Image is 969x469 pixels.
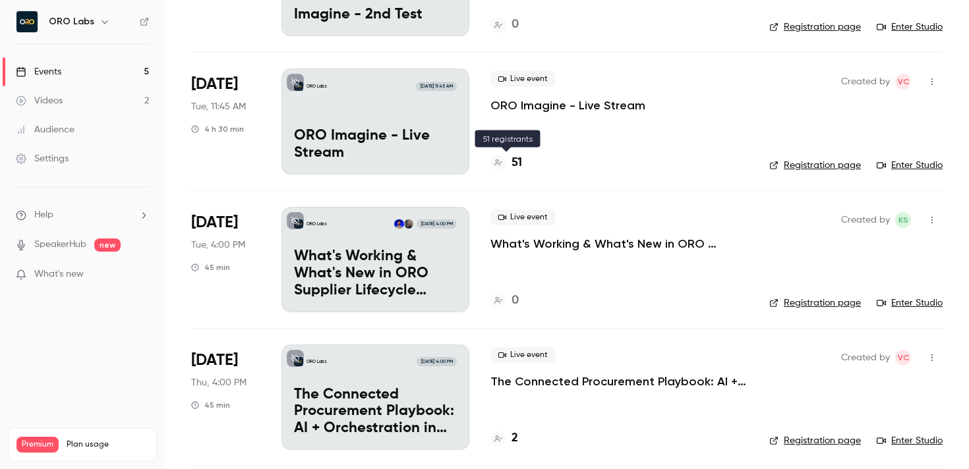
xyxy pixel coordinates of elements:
[417,357,456,366] span: [DATE] 4:00 PM
[841,212,890,228] span: Created by
[191,212,238,233] span: [DATE]
[191,124,244,134] div: 4 h 30 min
[49,15,94,28] h6: ORO Labs
[16,152,69,165] div: Settings
[490,154,522,172] a: 51
[895,350,911,366] span: Vlad Croitoru
[281,69,469,174] a: ORO Imagine - Live StreamORO Labs[DATE] 11:45 AMORO Imagine - Live Stream
[841,74,890,90] span: Created by
[191,345,260,450] div: Oct 16 Thu, 11:00 AM (America/Detroit)
[294,7,457,24] p: Imagine - 2nd Test
[191,400,230,410] div: 45 min
[877,20,943,34] a: Enter Studio
[281,207,469,312] a: What's Working & What's New in ORO Supplier Lifecycle MangementORO LabsKelli StanleyHrishi Kaikin...
[67,439,148,450] span: Plan usage
[394,219,403,229] img: Hrishi Kaikini
[898,74,909,90] span: VC
[895,74,911,90] span: Vlad Croitoru
[877,159,943,172] a: Enter Studio
[895,212,911,228] span: Kelli Stanley
[512,292,519,310] h4: 0
[416,82,456,91] span: [DATE] 11:45 AM
[191,262,230,273] div: 45 min
[16,11,38,32] img: ORO Labs
[490,209,556,225] span: Live event
[877,434,943,447] a: Enter Studio
[769,434,861,447] a: Registration page
[404,219,413,229] img: Kelli Stanley
[191,238,245,252] span: Tue, 4:00 PM
[294,387,457,437] p: The Connected Procurement Playbook: AI + Orchestration in Action
[512,154,522,172] h4: 51
[16,94,63,107] div: Videos
[769,20,861,34] a: Registration page
[490,16,519,34] a: 0
[490,236,748,252] a: What's Working & What's New in ORO Supplier Lifecycle Mangement
[898,350,909,366] span: VC
[769,296,861,310] a: Registration page
[769,159,861,172] a: Registration page
[490,292,519,310] a: 0
[34,267,84,281] span: What's new
[512,16,519,34] h4: 0
[307,83,327,90] p: ORO Labs
[490,97,645,113] a: ORO Imagine - Live Stream
[191,74,238,95] span: [DATE]
[512,429,518,447] h4: 2
[307,221,327,227] p: ORO Labs
[294,248,457,299] p: What's Working & What's New in ORO Supplier Lifecycle Mangement
[191,350,238,371] span: [DATE]
[16,437,59,453] span: Premium
[34,238,86,252] a: SpeakerHub
[417,219,456,229] span: [DATE] 4:00 PM
[841,350,890,366] span: Created by
[490,429,518,447] a: 2
[490,373,748,389] a: The Connected Procurement Playbook: AI + Orchestration in Action
[16,65,61,78] div: Events
[898,212,908,228] span: KS
[34,208,53,222] span: Help
[16,208,149,222] li: help-dropdown-opener
[281,345,469,450] a: The Connected Procurement Playbook: AI + Orchestration in ActionORO Labs[DATE] 4:00 PMThe Connect...
[191,100,246,113] span: Tue, 11:45 AM
[16,123,74,136] div: Audience
[294,128,457,162] p: ORO Imagine - Live Stream
[94,238,121,252] span: new
[490,347,556,363] span: Live event
[191,69,260,174] div: Oct 7 Tue, 12:45 PM (Europe/Amsterdam)
[191,376,247,389] span: Thu, 4:00 PM
[307,358,327,365] p: ORO Labs
[877,296,943,310] a: Enter Studio
[490,71,556,87] span: Live event
[133,269,149,281] iframe: Noticeable Trigger
[191,207,260,312] div: Oct 14 Tue, 10:00 AM (America/Chicago)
